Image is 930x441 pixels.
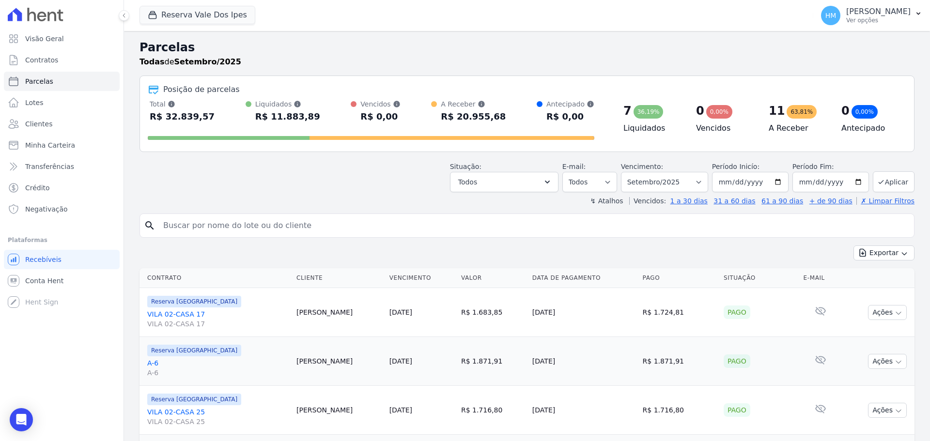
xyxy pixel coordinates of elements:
[629,197,666,205] label: Vencidos:
[724,305,750,319] div: Pago
[639,386,720,435] td: R$ 1.716,80
[670,197,708,205] a: 1 a 30 dias
[8,234,116,246] div: Plataformas
[696,103,704,119] div: 0
[147,296,241,307] span: Reserva [GEOGRAPHIC_DATA]
[147,417,289,426] span: VILA 02-CASA 25
[25,98,44,107] span: Lotes
[441,99,506,109] div: A Receber
[4,250,120,269] a: Recebíveis
[713,197,755,205] a: 31 a 60 dias
[25,34,64,44] span: Visão Geral
[712,163,759,170] label: Período Inicío:
[25,55,58,65] span: Contratos
[457,268,528,288] th: Valor
[639,288,720,337] td: R$ 1.724,81
[457,288,528,337] td: R$ 1.683,85
[769,122,826,134] h4: A Receber
[147,319,289,329] span: VILA 02-CASA 17
[25,162,74,171] span: Transferências
[450,172,558,192] button: Todos
[255,109,320,124] div: R$ 11.883,89
[4,114,120,134] a: Clientes
[528,337,639,386] td: [DATE]
[255,99,320,109] div: Liquidados
[139,6,255,24] button: Reserva Vale Dos Ipes
[389,406,412,414] a: [DATE]
[457,337,528,386] td: R$ 1.871,91
[825,12,837,19] span: HM
[25,76,53,86] span: Parcelas
[139,39,914,56] h2: Parcelas
[724,354,750,368] div: Pago
[4,50,120,70] a: Contratos
[450,163,481,170] label: Situação:
[528,288,639,337] td: [DATE]
[634,105,664,119] div: 36,19%
[590,197,623,205] label: ↯ Atalhos
[706,105,732,119] div: 0,00%
[623,103,632,119] div: 7
[528,386,639,435] td: [DATE]
[147,368,289,378] span: A-6
[846,7,911,16] p: [PERSON_NAME]
[546,99,594,109] div: Antecipado
[147,345,241,356] span: Reserva [GEOGRAPHIC_DATA]
[25,183,50,193] span: Crédito
[841,103,850,119] div: 0
[868,403,907,418] button: Ações
[4,271,120,290] a: Conta Hent
[868,305,907,320] button: Ações
[293,386,386,435] td: [PERSON_NAME]
[868,354,907,369] button: Ações
[144,220,155,231] i: search
[841,122,899,134] h4: Antecipado
[139,56,241,68] p: de
[360,109,400,124] div: R$ 0,00
[623,122,681,134] h4: Liquidados
[639,337,720,386] td: R$ 1.871,91
[293,288,386,337] td: [PERSON_NAME]
[787,105,817,119] div: 63,81%
[457,386,528,435] td: R$ 1.716,80
[4,29,120,48] a: Visão Geral
[150,109,215,124] div: R$ 32.839,57
[4,199,120,219] a: Negativação
[4,178,120,198] a: Crédito
[724,403,750,417] div: Pago
[4,157,120,176] a: Transferências
[813,2,930,29] button: HM [PERSON_NAME] Ver opções
[639,268,720,288] th: Pago
[458,176,477,188] span: Todos
[147,358,289,378] a: A-6A-6
[147,407,289,426] a: VILA 02-CASA 25VILA 02-CASA 25
[809,197,852,205] a: + de 90 dias
[389,357,412,365] a: [DATE]
[163,84,240,95] div: Posição de parcelas
[528,268,639,288] th: Data de Pagamento
[174,57,241,66] strong: Setembro/2025
[562,163,586,170] label: E-mail:
[846,16,911,24] p: Ver opções
[25,204,68,214] span: Negativação
[25,140,75,150] span: Minha Carteira
[157,216,910,235] input: Buscar por nome do lote ou do cliente
[761,197,803,205] a: 61 a 90 dias
[139,268,293,288] th: Contrato
[147,394,241,405] span: Reserva [GEOGRAPHIC_DATA]
[800,268,842,288] th: E-mail
[4,72,120,91] a: Parcelas
[386,268,457,288] th: Vencimento
[856,197,914,205] a: ✗ Limpar Filtros
[769,103,785,119] div: 11
[441,109,506,124] div: R$ 20.955,68
[293,268,386,288] th: Cliente
[792,162,869,172] label: Período Fim:
[150,99,215,109] div: Total
[360,99,400,109] div: Vencidos
[4,93,120,112] a: Lotes
[25,255,62,264] span: Recebíveis
[10,408,33,431] div: Open Intercom Messenger
[720,268,800,288] th: Situação
[873,171,914,192] button: Aplicar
